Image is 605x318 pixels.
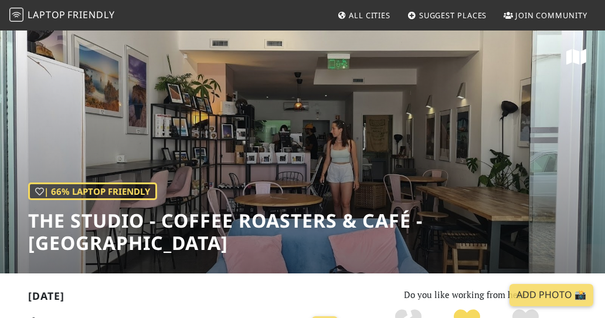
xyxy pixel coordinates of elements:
span: Join Community [515,10,587,21]
a: Add Photo 📸 [509,284,593,306]
a: LaptopFriendly LaptopFriendly [9,5,115,26]
div: | 66% Laptop Friendly [28,182,157,200]
h2: [DATE] [28,290,342,307]
h1: The Studio - Coffee Roasters & Café - [GEOGRAPHIC_DATA] [28,209,605,255]
img: LaptopFriendly [9,8,23,22]
span: Suggest Places [419,10,487,21]
a: All Cities [332,5,395,26]
span: Friendly [67,8,114,21]
a: Join Community [499,5,592,26]
span: All Cities [349,10,390,21]
p: Do you like working from here? [356,287,577,302]
span: Laptop [28,8,66,21]
a: Suggest Places [403,5,492,26]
